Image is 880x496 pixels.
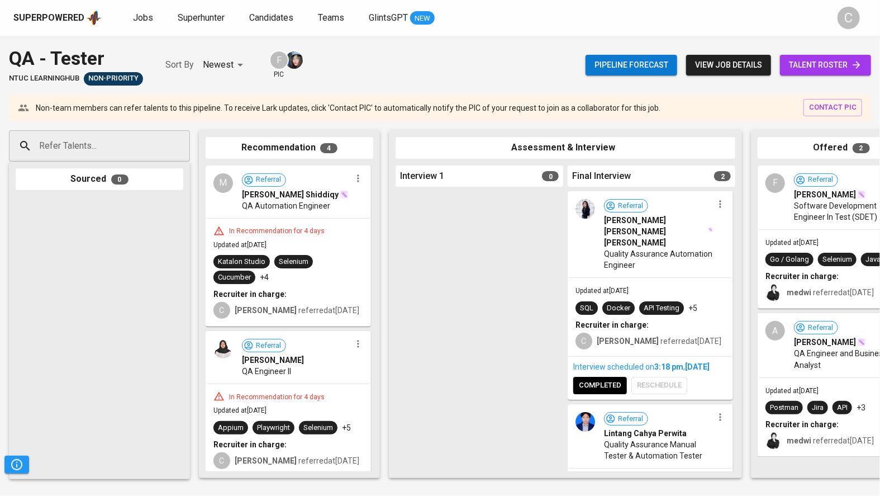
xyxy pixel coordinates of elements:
[812,403,824,413] div: Jira
[342,422,351,433] p: +5
[9,73,79,84] span: NTUC LearningHub
[542,171,559,181] span: 0
[853,143,870,153] span: 2
[604,428,687,439] span: Lintang Cahya Perwita
[604,248,713,271] span: Quality Assurance Automation Engineer
[765,173,785,193] div: F
[318,12,344,23] span: Teams
[644,303,679,314] div: API Testing
[242,355,304,366] span: [PERSON_NAME]
[604,215,707,248] span: [PERSON_NAME] [PERSON_NAME] [PERSON_NAME]
[235,456,359,465] span: referred at [DATE]
[213,173,233,193] div: M
[184,145,186,147] button: Open
[803,174,838,185] span: Referral
[213,407,267,414] span: Updated at [DATE]
[235,456,297,465] b: [PERSON_NAME]
[369,12,408,23] span: GlintsGPT
[780,55,871,75] a: talent roster
[575,320,649,329] b: Recruiter in charge:
[242,200,330,211] span: QA Automation Engineer
[13,10,102,26] a: Superpoweredapp logo
[573,361,727,372] div: Interview scheduled on ,
[597,337,659,346] b: [PERSON_NAME]
[654,362,683,371] span: 3:18 PM
[84,73,143,84] span: Non-Priority
[857,402,865,413] p: +3
[686,55,771,75] button: view job details
[857,190,866,199] img: magic_wand.svg
[36,102,660,114] p: Non-team members can refer talents to this pipeline. To receive Lark updates, click 'Contact PIC'...
[218,272,251,283] div: Cucumber
[688,303,697,314] p: +5
[133,11,155,25] a: Jobs
[279,257,308,267] div: Selenium
[178,12,225,23] span: Superhunter
[586,55,677,75] button: Pipeline forecast
[575,199,595,219] img: 41e58975283a6a24b136cbec05c21abf.jpg
[251,174,286,185] span: Referral
[203,55,247,75] div: Newest
[410,13,435,24] span: NEW
[765,284,782,301] img: medwi@glints.com
[770,403,798,413] div: Postman
[787,436,874,445] span: referred at [DATE]
[13,12,84,25] div: Superpowered
[213,440,287,449] b: Recruiter in charge:
[9,45,143,72] div: QA - Tester
[225,226,329,236] div: In Recommendation for 4 days
[242,366,291,377] span: QA Engineer II
[857,338,866,347] img: magic_wand.svg
[249,11,296,25] a: Candidates
[218,257,265,267] div: Katalon Studio
[218,423,244,433] div: Appium
[765,387,819,395] span: Updated at [DATE]
[803,99,862,116] button: contact pic
[16,168,183,190] div: Sourced
[249,12,293,23] span: Candidates
[111,174,129,185] span: 0
[695,58,762,72] span: view job details
[803,323,838,333] span: Referral
[213,302,230,319] div: C
[714,171,731,181] span: 2
[794,189,856,200] span: [PERSON_NAME]
[613,414,648,424] span: Referral
[765,321,785,341] div: A
[87,10,102,26] img: app logo
[809,101,857,114] span: contact pic
[594,58,668,72] span: Pipeline forecast
[286,51,303,69] img: diazagista@glints.com
[251,341,286,351] span: Referral
[213,452,230,469] div: C
[340,190,349,199] img: magic_wand.svg
[765,432,782,449] img: medwi@glints.com
[165,58,194,72] p: Sort By
[318,11,346,25] a: Teams
[575,287,629,295] span: Updated at [DATE]
[269,50,289,70] div: F
[838,7,860,29] div: C
[837,403,848,413] div: API
[822,254,852,265] div: Selenium
[613,201,648,211] span: Referral
[320,143,337,153] span: 4
[765,239,819,247] span: Updated at [DATE]
[257,423,290,433] div: Playwright
[396,137,735,159] div: Assessment & Interview
[206,137,373,159] div: Recommendation
[133,12,153,23] span: Jobs
[213,290,287,299] b: Recruiter in charge:
[269,50,289,79] div: pic
[225,393,329,402] div: In Recommendation for 4 days
[708,227,713,232] img: magic_wand.svg
[242,189,339,200] span: [PERSON_NAME] Shiddiqy
[604,439,713,461] span: Quality Assurance Manual Tester & Automation Tester
[260,272,269,283] p: +4
[213,241,267,249] span: Updated at [DATE]
[789,58,862,72] span: talent roster
[787,436,811,445] b: medwi
[303,423,333,433] div: Selenium
[235,306,297,315] b: [PERSON_NAME]
[770,254,809,265] div: Go / Golang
